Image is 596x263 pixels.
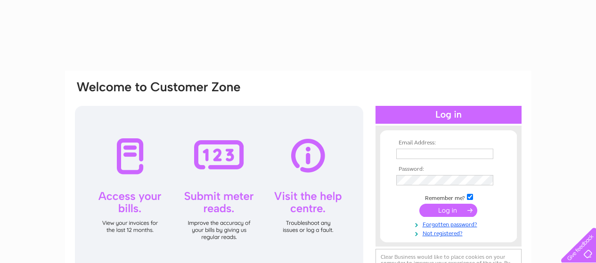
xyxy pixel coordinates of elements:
[394,192,503,202] td: Remember me?
[396,219,503,228] a: Forgotten password?
[419,204,477,217] input: Submit
[396,228,503,237] a: Not registered?
[394,166,503,173] th: Password:
[394,140,503,146] th: Email Address:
